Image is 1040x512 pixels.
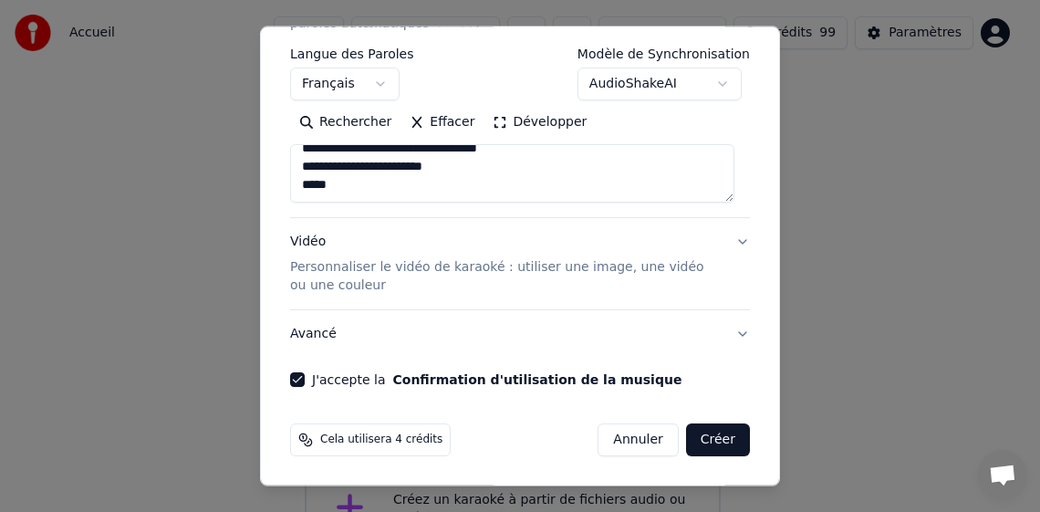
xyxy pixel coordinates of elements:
div: ParolesAjoutez des paroles de chansons ou sélectionnez un modèle de paroles automatiques [290,47,750,217]
button: Effacer [400,108,484,137]
button: Annuler [598,423,678,456]
div: Vidéo [290,233,721,295]
button: Rechercher [290,108,400,137]
span: Cela utilisera 4 crédits [320,433,442,447]
button: Développer [484,108,596,137]
button: VidéoPersonnaliser le vidéo de karaoké : utiliser une image, une vidéo ou une couleur [290,218,750,309]
button: J'accepte la [392,373,681,386]
label: J'accepte la [312,373,681,386]
label: Langue des Paroles [290,47,414,60]
button: Créer [686,423,750,456]
button: Avancé [290,310,750,358]
label: Modèle de Synchronisation [577,47,750,60]
p: Personnaliser le vidéo de karaoké : utiliser une image, une vidéo ou une couleur [290,258,721,295]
